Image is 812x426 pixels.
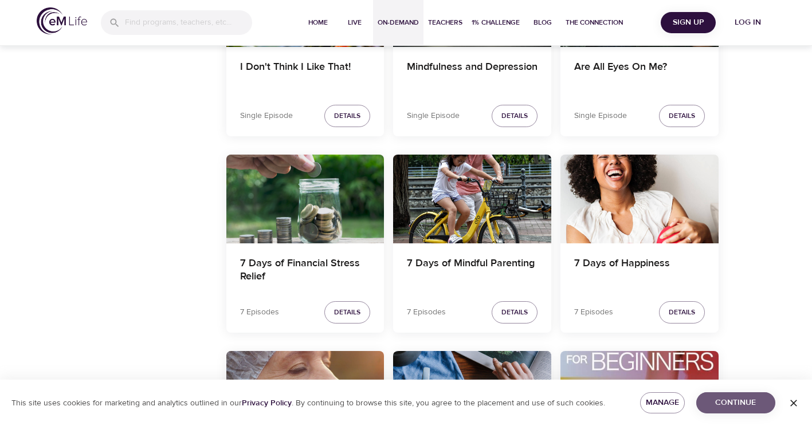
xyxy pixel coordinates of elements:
[501,110,528,122] span: Details
[407,306,446,318] p: 7 Episodes
[125,10,252,35] input: Find programs, teachers, etc...
[669,306,695,318] span: Details
[240,61,371,88] h4: I Don't Think I Like That!
[334,306,360,318] span: Details
[226,155,385,243] button: 7 Days of Financial Stress Relief
[659,301,705,324] button: Details
[304,17,332,29] span: Home
[720,12,775,33] button: Log in
[393,155,551,243] button: 7 Days of Mindful Parenting
[407,61,538,88] h4: Mindfulness and Depression
[407,110,460,122] p: Single Episode
[240,110,293,122] p: Single Episode
[566,17,623,29] span: The Connection
[665,15,711,30] span: Sign Up
[324,301,370,324] button: Details
[341,17,368,29] span: Live
[574,257,705,285] h4: 7 Days of Happiness
[240,257,371,285] h4: 7 Days of Financial Stress Relief
[378,17,419,29] span: On-Demand
[649,396,676,410] span: Manage
[492,105,538,127] button: Details
[705,396,766,410] span: Continue
[574,110,627,122] p: Single Episode
[574,61,705,88] h4: Are All Eyes On Me?
[334,110,360,122] span: Details
[696,392,775,413] button: Continue
[574,306,613,318] p: 7 Episodes
[640,392,685,413] button: Manage
[240,306,279,318] p: 7 Episodes
[529,17,556,29] span: Blog
[501,306,528,318] span: Details
[242,398,292,408] a: Privacy Policy
[37,7,87,34] img: logo
[669,110,695,122] span: Details
[659,105,705,127] button: Details
[472,17,520,29] span: 1% Challenge
[407,257,538,285] h4: 7 Days of Mindful Parenting
[492,301,538,324] button: Details
[428,17,462,29] span: Teachers
[725,15,771,30] span: Log in
[560,155,719,243] button: 7 Days of Happiness
[324,105,370,127] button: Details
[661,12,716,33] button: Sign Up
